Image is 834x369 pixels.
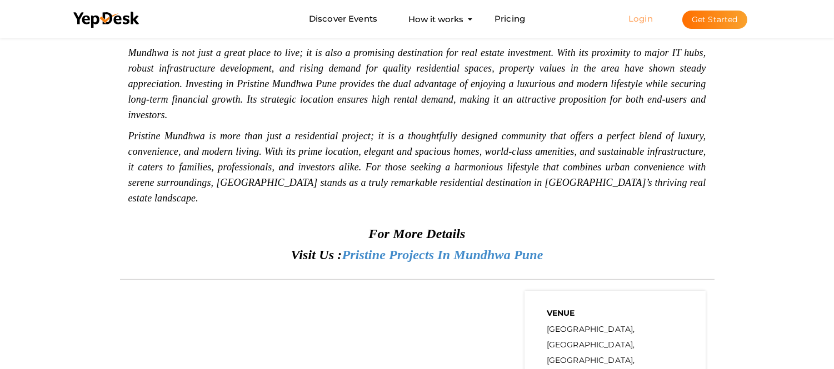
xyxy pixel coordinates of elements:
a: Discover Events [309,9,377,29]
a: Pricing [495,9,525,29]
a: Pristine Projects In Mundhwa Pune [342,252,543,261]
a: Login [628,13,653,24]
b: VENUE [547,308,575,318]
span: Visit Us : [291,247,342,262]
font: Mundhwa is not just a great place to live; it is also a promising destination for real estate inv... [128,47,706,120]
font: For More Details [368,226,465,241]
font: Pristine Mundhwa is more than just a residential project; it is a thoughtfully designed community... [128,130,706,204]
span: Pristine Projects In Mundhwa Pune [342,247,543,262]
button: How it works [405,9,467,29]
button: Get Started [682,11,747,29]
